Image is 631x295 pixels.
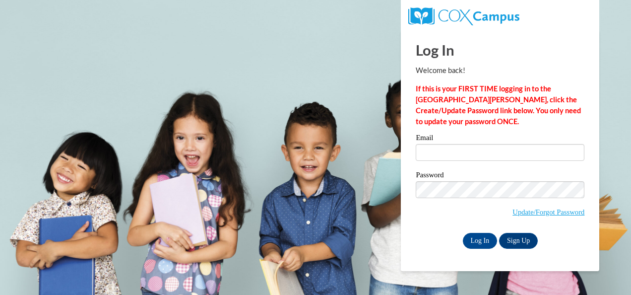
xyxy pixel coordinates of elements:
[408,7,519,25] img: COX Campus
[463,233,498,249] input: Log In
[512,208,584,216] a: Update/Forgot Password
[408,11,519,20] a: COX Campus
[416,84,581,126] strong: If this is your FIRST TIME logging in to the [GEOGRAPHIC_DATA][PERSON_NAME], click the Create/Upd...
[499,233,538,249] a: Sign Up
[416,40,584,60] h1: Log In
[416,65,584,76] p: Welcome back!
[416,171,584,181] label: Password
[416,134,584,144] label: Email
